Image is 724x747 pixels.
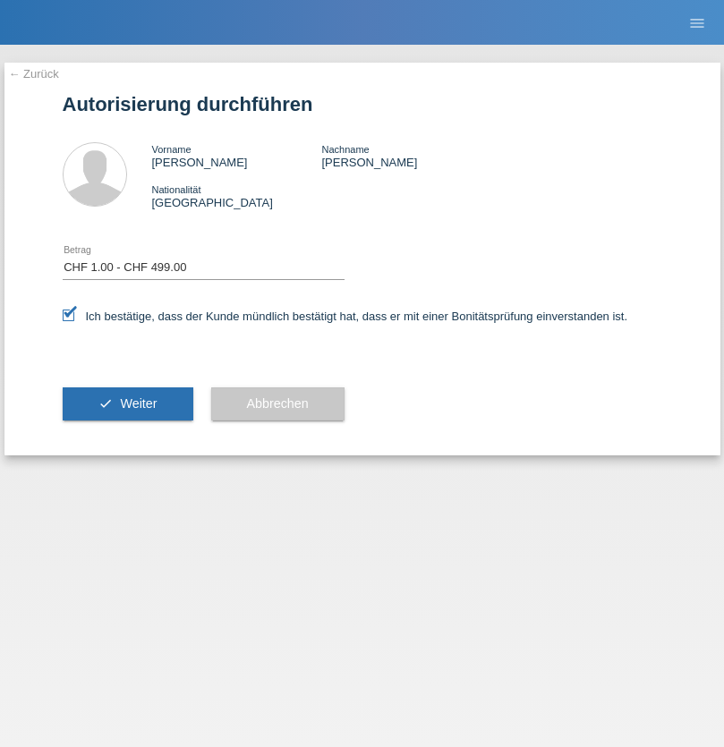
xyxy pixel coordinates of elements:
[152,142,322,169] div: [PERSON_NAME]
[98,396,113,411] i: check
[152,183,322,209] div: [GEOGRAPHIC_DATA]
[63,93,662,115] h1: Autorisierung durchführen
[688,14,706,32] i: menu
[247,396,309,411] span: Abbrechen
[63,387,193,421] button: check Weiter
[321,142,491,169] div: [PERSON_NAME]
[152,144,192,155] span: Vorname
[152,184,201,195] span: Nationalität
[120,396,157,411] span: Weiter
[321,144,369,155] span: Nachname
[679,17,715,28] a: menu
[9,67,59,81] a: ← Zurück
[63,310,628,323] label: Ich bestätige, dass der Kunde mündlich bestätigt hat, dass er mit einer Bonitätsprüfung einversta...
[211,387,345,421] button: Abbrechen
